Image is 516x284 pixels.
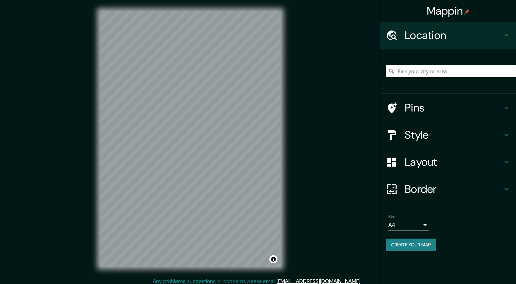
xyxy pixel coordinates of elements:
div: Border [380,176,516,203]
img: pin-icon.png [464,9,470,15]
button: Toggle attribution [269,255,278,263]
h4: Border [405,182,502,196]
h4: Mappin [427,4,470,18]
canvas: Map [100,11,281,267]
div: Location [380,22,516,49]
h4: Layout [405,155,502,169]
input: Pick your city or area [386,65,516,77]
div: Style [380,121,516,148]
div: Pins [380,94,516,121]
label: Size [388,214,396,220]
h4: Pins [405,101,502,115]
h4: Location [405,28,502,42]
div: Layout [380,148,516,176]
h4: Style [405,128,502,142]
button: Create your map [386,239,436,251]
div: A4 [388,220,429,230]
